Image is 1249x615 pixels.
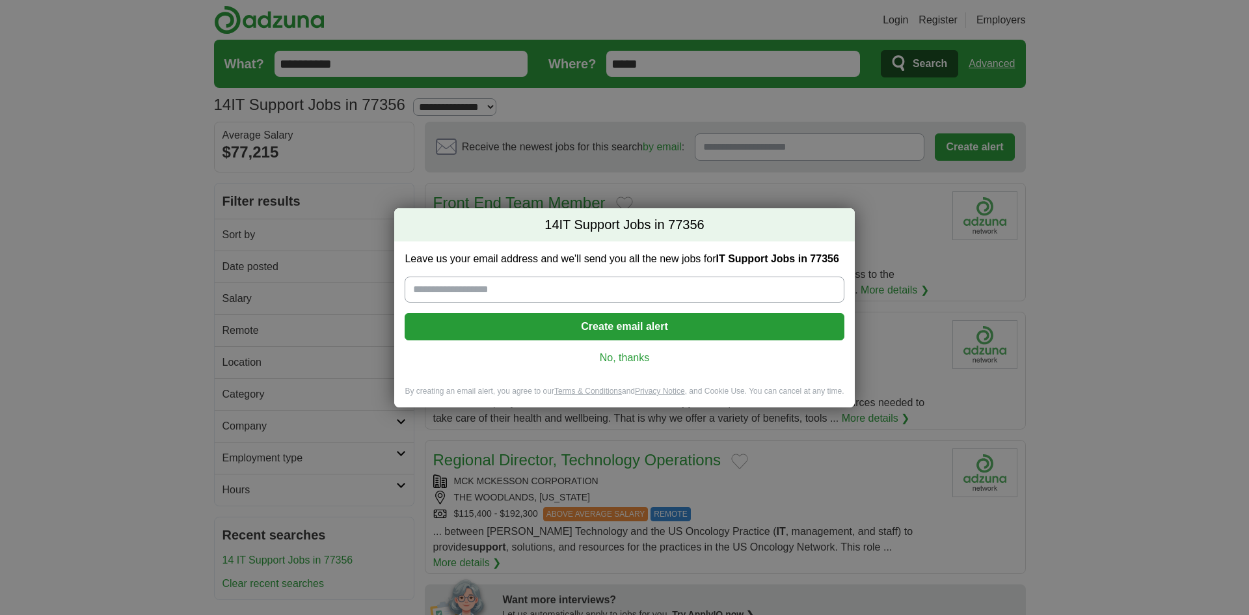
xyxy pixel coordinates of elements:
a: Terms & Conditions [554,387,622,396]
button: Create email alert [405,313,844,340]
h2: IT Support Jobs in 77356 [394,208,854,242]
a: Privacy Notice [635,387,685,396]
strong: IT Support Jobs in 77356 [716,253,839,264]
label: Leave us your email address and we'll send you all the new jobs for [405,252,844,266]
a: No, thanks [415,351,833,365]
div: By creating an email alert, you agree to our and , and Cookie Use. You can cancel at any time. [394,386,854,407]
span: 14 [544,216,559,234]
